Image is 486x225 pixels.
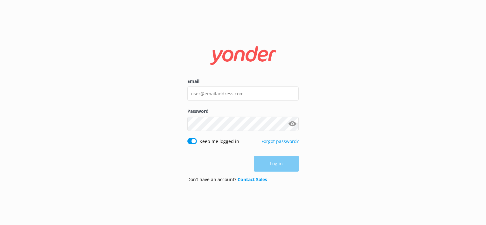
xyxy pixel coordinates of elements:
[199,138,239,145] label: Keep me logged in
[238,176,267,182] a: Contact Sales
[187,176,267,183] p: Don’t have an account?
[187,78,299,85] label: Email
[187,86,299,101] input: user@emailaddress.com
[286,117,299,130] button: Show password
[187,108,299,115] label: Password
[261,138,299,144] a: Forgot password?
